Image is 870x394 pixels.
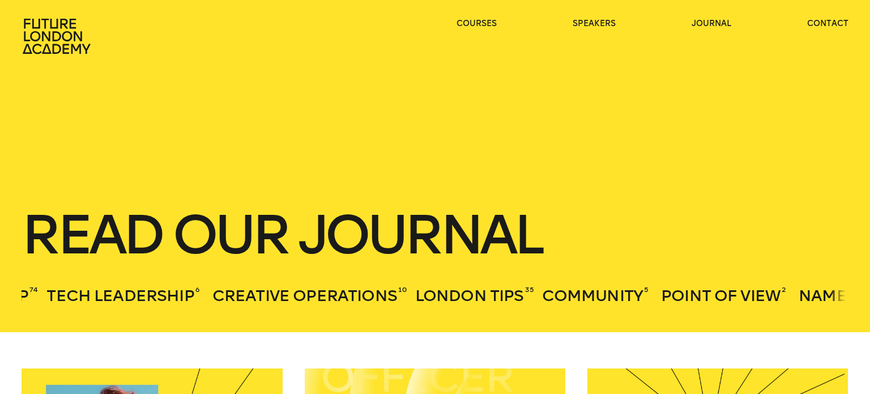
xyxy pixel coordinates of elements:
[22,210,848,260] h1: Read our journal
[661,286,781,305] span: Point of View
[573,18,616,29] a: speakers
[212,286,397,305] span: Creative Operations
[195,285,199,294] sup: 6
[644,285,649,294] sup: 5
[692,18,731,29] a: journal
[525,285,534,294] sup: 35
[415,286,524,305] span: London Tips
[782,285,786,294] sup: 2
[457,18,497,29] a: courses
[542,286,643,305] span: community
[29,285,38,294] sup: 74
[807,18,848,29] a: contact
[398,285,407,294] sup: 10
[46,286,194,305] span: Tech Leadership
